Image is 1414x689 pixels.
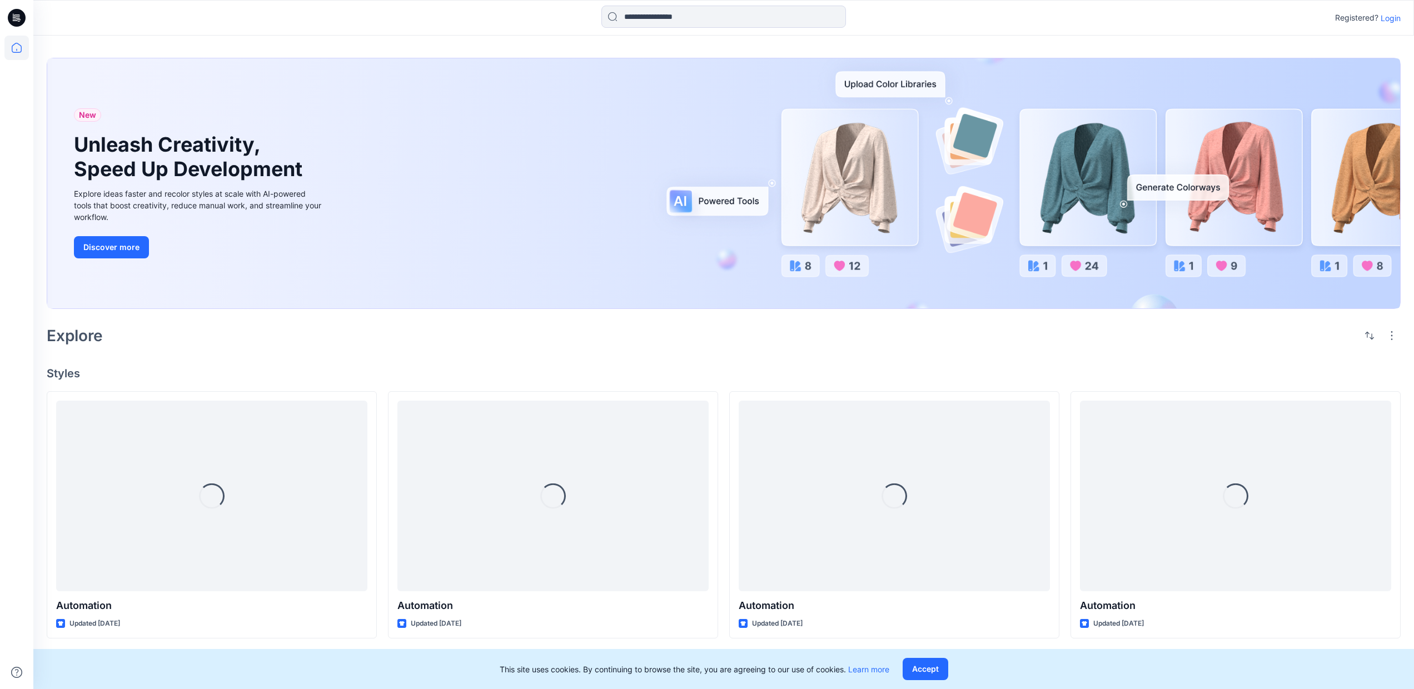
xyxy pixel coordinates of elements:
p: Updated [DATE] [411,618,461,630]
p: Updated [DATE] [1093,618,1144,630]
p: This site uses cookies. By continuing to browse the site, you are agreeing to our use of cookies. [500,663,889,675]
h2: Explore [47,327,103,344]
p: Automation [56,598,367,613]
p: Automation [397,598,709,613]
button: Discover more [74,236,149,258]
p: Registered? [1335,11,1378,24]
div: Explore ideas faster and recolor styles at scale with AI-powered tools that boost creativity, red... [74,188,324,223]
a: Learn more [848,665,889,674]
button: Accept [903,658,948,680]
h4: Styles [47,367,1401,380]
a: Discover more [74,236,324,258]
h1: Unleash Creativity, Speed Up Development [74,133,307,181]
p: Updated [DATE] [752,618,803,630]
p: Updated [DATE] [69,618,120,630]
p: Login [1381,12,1401,24]
span: New [79,108,96,122]
p: Automation [1080,598,1391,613]
p: Automation [739,598,1050,613]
